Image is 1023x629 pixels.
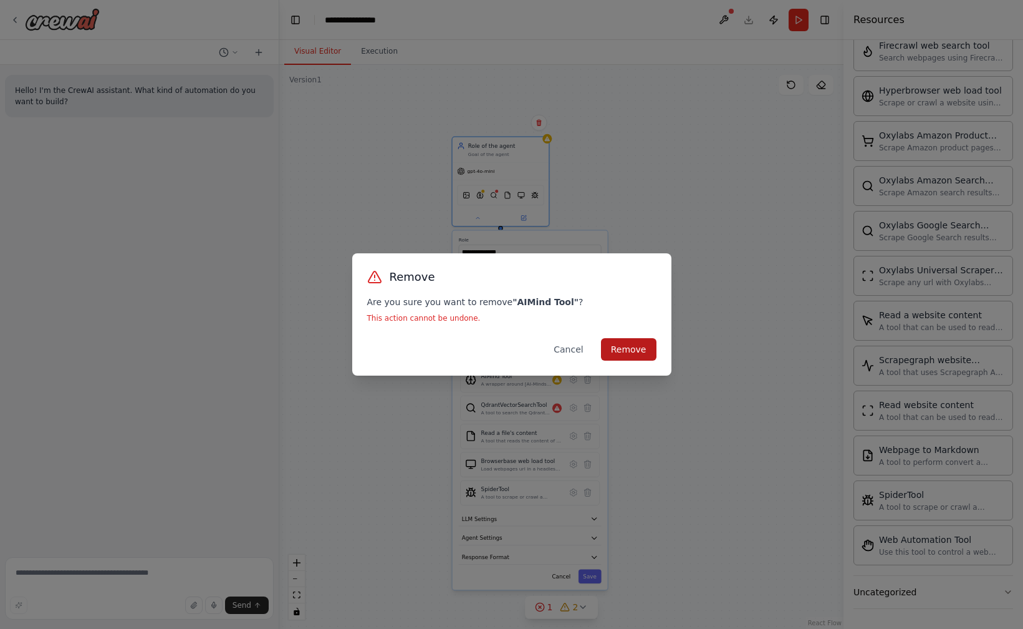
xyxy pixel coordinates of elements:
[390,268,435,286] h3: Remove
[512,297,579,307] strong: " AIMind Tool "
[601,338,656,361] button: Remove
[367,313,656,323] p: This action cannot be undone.
[544,338,593,361] button: Cancel
[367,296,656,308] p: Are you sure you want to remove ?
